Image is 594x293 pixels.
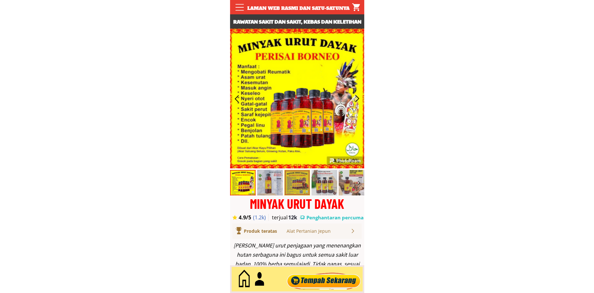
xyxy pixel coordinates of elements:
h3: (1.2k) [253,214,269,221]
div: Produk teratas [244,228,295,235]
div: Laman web rasmi dan satu-satunya [244,5,353,12]
h3: Penghantaran percuma [306,214,364,221]
h3: 12k [288,214,299,221]
h3: terjual [272,214,294,221]
div: Alat Pertanian Jepun [287,228,350,235]
h3: Rawatan sakit dan sakit, kebas dan keletihan [230,18,364,26]
h3: 4.9/5 [239,214,257,221]
div: MINYAK URUT DAYAK [230,197,364,210]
